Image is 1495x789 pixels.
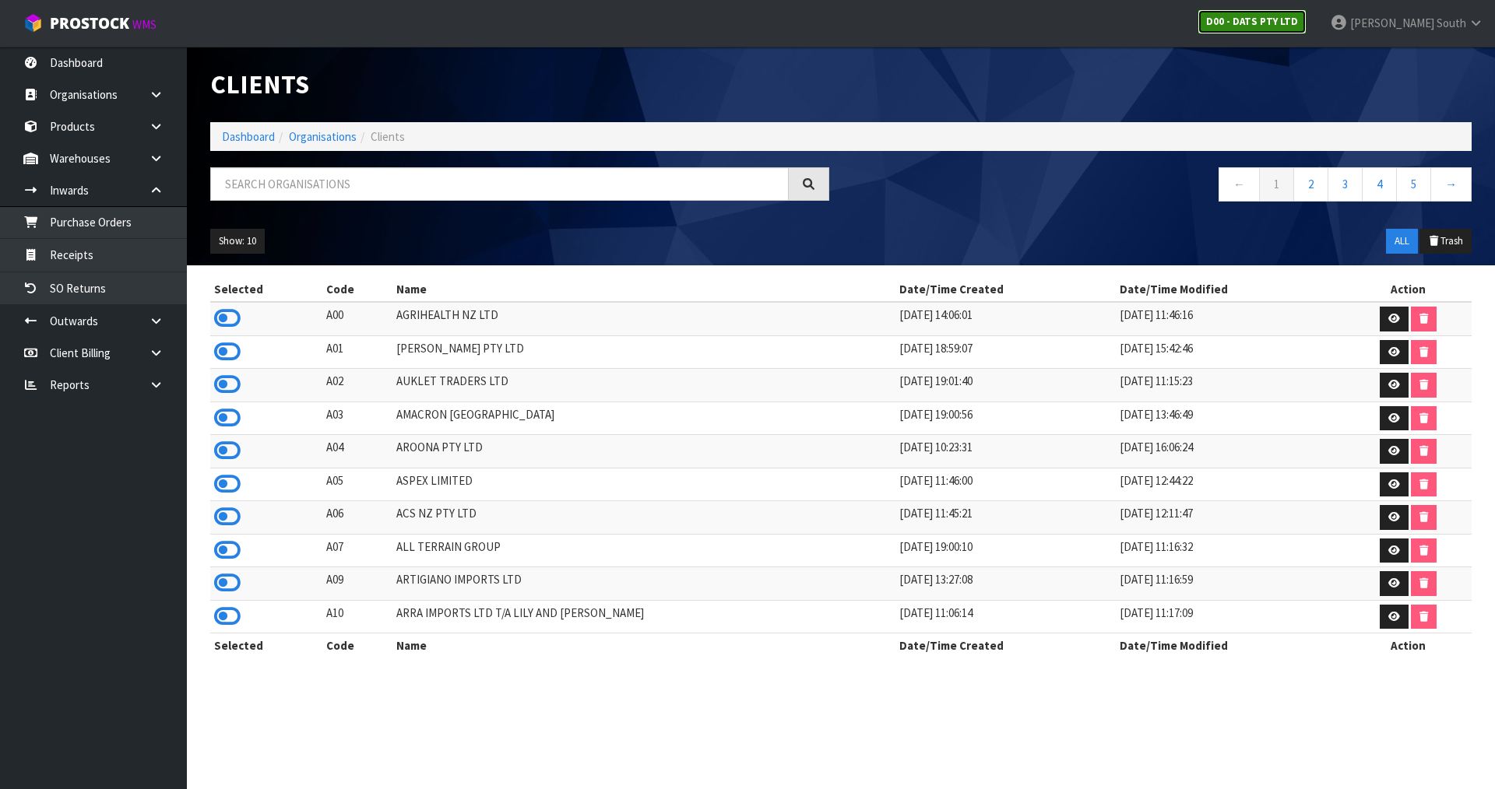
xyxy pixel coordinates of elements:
[322,277,393,302] th: Code
[322,633,393,658] th: Code
[895,335,1116,369] td: [DATE] 18:59:07
[895,534,1116,567] td: [DATE] 19:00:10
[895,468,1116,501] td: [DATE] 11:46:00
[895,302,1116,335] td: [DATE] 14:06:01
[322,335,393,369] td: A01
[322,402,393,435] td: A03
[392,633,895,658] th: Name
[210,277,322,302] th: Selected
[392,369,895,402] td: AUKLET TRADERS LTD
[1419,229,1472,254] button: Trash
[1328,167,1363,201] a: 3
[1116,335,1344,369] td: [DATE] 15:42:46
[1345,633,1472,658] th: Action
[210,633,322,658] th: Selected
[392,435,895,468] td: AROONA PTY LTD
[895,369,1116,402] td: [DATE] 19:01:40
[1219,167,1260,201] a: ←
[392,567,895,601] td: ARTIGIANO IMPORTS LTD
[392,335,895,369] td: [PERSON_NAME] PTY LTD
[392,302,895,335] td: AGRIHEALTH NZ LTD
[392,402,895,435] td: AMACRON [GEOGRAPHIC_DATA]
[1350,16,1434,30] span: [PERSON_NAME]
[1206,15,1298,28] strong: D00 - DATS PTY LTD
[895,501,1116,535] td: [DATE] 11:45:21
[322,435,393,468] td: A04
[222,129,275,144] a: Dashboard
[1116,567,1344,601] td: [DATE] 11:16:59
[1386,229,1418,254] button: ALL
[392,468,895,501] td: ASPEX LIMITED
[1116,369,1344,402] td: [DATE] 11:15:23
[895,567,1116,601] td: [DATE] 13:27:08
[1362,167,1397,201] a: 4
[1116,402,1344,435] td: [DATE] 13:46:49
[322,302,393,335] td: A00
[322,501,393,535] td: A06
[392,277,895,302] th: Name
[132,17,157,32] small: WMS
[50,13,129,33] span: ProStock
[1259,167,1294,201] a: 1
[1430,167,1472,201] a: →
[210,167,789,201] input: Search organisations
[1198,9,1307,34] a: D00 - DATS PTY LTD
[1116,501,1344,535] td: [DATE] 12:11:47
[895,402,1116,435] td: [DATE] 19:00:56
[289,129,357,144] a: Organisations
[895,600,1116,633] td: [DATE] 11:06:14
[322,600,393,633] td: A10
[895,633,1116,658] th: Date/Time Created
[371,129,405,144] span: Clients
[1116,277,1344,302] th: Date/Time Modified
[1437,16,1466,30] span: South
[210,229,265,254] button: Show: 10
[322,468,393,501] td: A05
[392,501,895,535] td: ACS NZ PTY LTD
[23,13,43,33] img: cube-alt.png
[322,567,393,601] td: A09
[1116,534,1344,567] td: [DATE] 11:16:32
[1396,167,1431,201] a: 5
[1345,277,1472,302] th: Action
[1116,435,1344,468] td: [DATE] 16:06:24
[1116,468,1344,501] td: [DATE] 12:44:22
[210,70,829,99] h1: Clients
[1116,302,1344,335] td: [DATE] 11:46:16
[1116,633,1344,658] th: Date/Time Modified
[853,167,1472,205] nav: Page navigation
[322,534,393,567] td: A07
[1293,167,1328,201] a: 2
[392,600,895,633] td: ARRA IMPORTS LTD T/A LILY AND [PERSON_NAME]
[392,534,895,567] td: ALL TERRAIN GROUP
[1116,600,1344,633] td: [DATE] 11:17:09
[895,277,1116,302] th: Date/Time Created
[895,435,1116,468] td: [DATE] 10:23:31
[322,369,393,402] td: A02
